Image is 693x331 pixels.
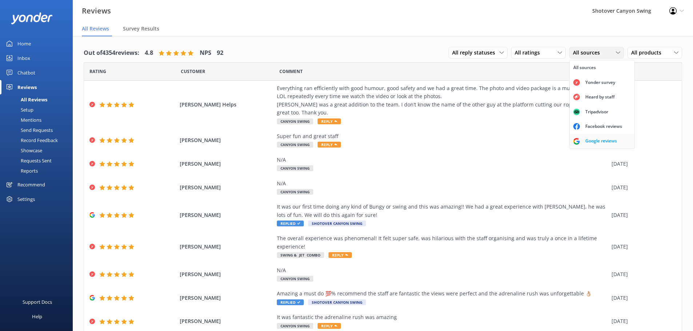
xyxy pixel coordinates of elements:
div: Help [32,309,42,324]
span: Date [181,68,205,75]
div: Support Docs [23,295,52,309]
span: [PERSON_NAME] [180,183,274,191]
h4: 92 [217,48,223,58]
div: Home [17,36,31,51]
span: [PERSON_NAME] Helps [180,101,274,109]
a: Setup [4,105,73,115]
span: Reply [318,323,341,329]
div: Reports [4,166,38,176]
div: [DATE] [612,317,673,325]
a: Showcase [4,145,73,156]
div: Reviews [17,80,37,94]
h3: Reviews [82,5,111,17]
div: Recommend [17,177,45,192]
span: [PERSON_NAME] [180,211,274,219]
div: N/A [277,179,608,187]
div: [DATE] [612,294,673,302]
div: Showcase [4,145,42,156]
span: Canyon Swing [277,276,313,282]
div: N/A [277,266,608,274]
span: [PERSON_NAME] [180,270,274,278]
div: [DATE] [612,136,673,144]
div: All sources [573,64,596,71]
span: Reply [318,142,341,148]
div: Send Requests [4,125,53,135]
span: All reply statuses [452,49,499,57]
h4: Out of 4354 reviews: [84,48,139,58]
div: [DATE] [612,270,673,278]
a: Mentions [4,115,73,125]
div: Facebook reviews [580,123,628,130]
a: Reports [4,166,73,176]
div: Record Feedback [4,135,58,145]
span: [PERSON_NAME] [180,160,274,168]
div: Tripadvisor [580,108,614,116]
div: It was our first time doing any kind of Bungy or swing and this was amazing!! We had a great expe... [277,203,608,219]
a: Record Feedback [4,135,73,145]
span: [PERSON_NAME] [180,317,274,325]
span: Shotover Canyon Swing [308,221,366,226]
h4: NPS [200,48,211,58]
span: [PERSON_NAME] [180,294,274,302]
div: N/A [277,156,608,164]
span: Reply [328,252,352,258]
div: It was fantastic the adrenaline rush was amazing [277,313,608,321]
span: [PERSON_NAME] [180,136,274,144]
div: [DATE] [612,160,673,168]
span: All products [631,49,666,57]
div: Setup [4,105,33,115]
span: Replied [277,221,304,226]
span: All sources [573,49,604,57]
span: All ratings [515,49,544,57]
span: Shotover Canyon Swing [308,299,366,305]
span: Question [279,68,303,75]
div: Inbox [17,51,30,65]
div: [DATE] [612,243,673,251]
div: [DATE] [612,211,673,219]
div: Amazing a must do 💯% recommend the staff are fantastic the views were perfect and the adrenaline ... [277,290,608,298]
span: Canyon Swing [277,142,313,148]
span: Swing & Jet Combo [277,252,324,258]
a: Requests Sent [4,156,73,166]
span: All Reviews [82,25,109,32]
span: Replied [277,299,304,305]
div: Requests Sent [4,156,52,166]
div: [DATE] [612,101,673,109]
span: Date [89,68,106,75]
div: Google reviews [580,137,622,145]
div: All Reviews [4,94,47,105]
a: Send Requests [4,125,73,135]
div: Settings [17,192,35,206]
div: Super fun and great staff [277,132,608,140]
div: [DATE] [612,183,673,191]
div: The overall experience was phenomenal! It felt super safe, was hilarious with the staff organisin... [277,234,608,251]
div: Yonder survey [580,79,621,86]
div: Mentions [4,115,41,125]
span: Reply [318,118,341,124]
span: Canyon Swing [277,189,313,195]
h4: 4.8 [145,48,153,58]
span: Canyon Swing [277,118,313,124]
span: [PERSON_NAME] [180,243,274,251]
div: Chatbot [17,65,35,80]
div: Heard by staff [580,93,620,101]
a: All Reviews [4,94,73,105]
img: yonder-white-logo.png [11,12,53,24]
span: Survey Results [123,25,159,32]
div: Everything ran efficiently with good humour, good safety and we had a great time. The photo and v... [277,84,608,117]
span: Canyon Swing [277,165,313,171]
span: Canyon Swing [277,323,313,329]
